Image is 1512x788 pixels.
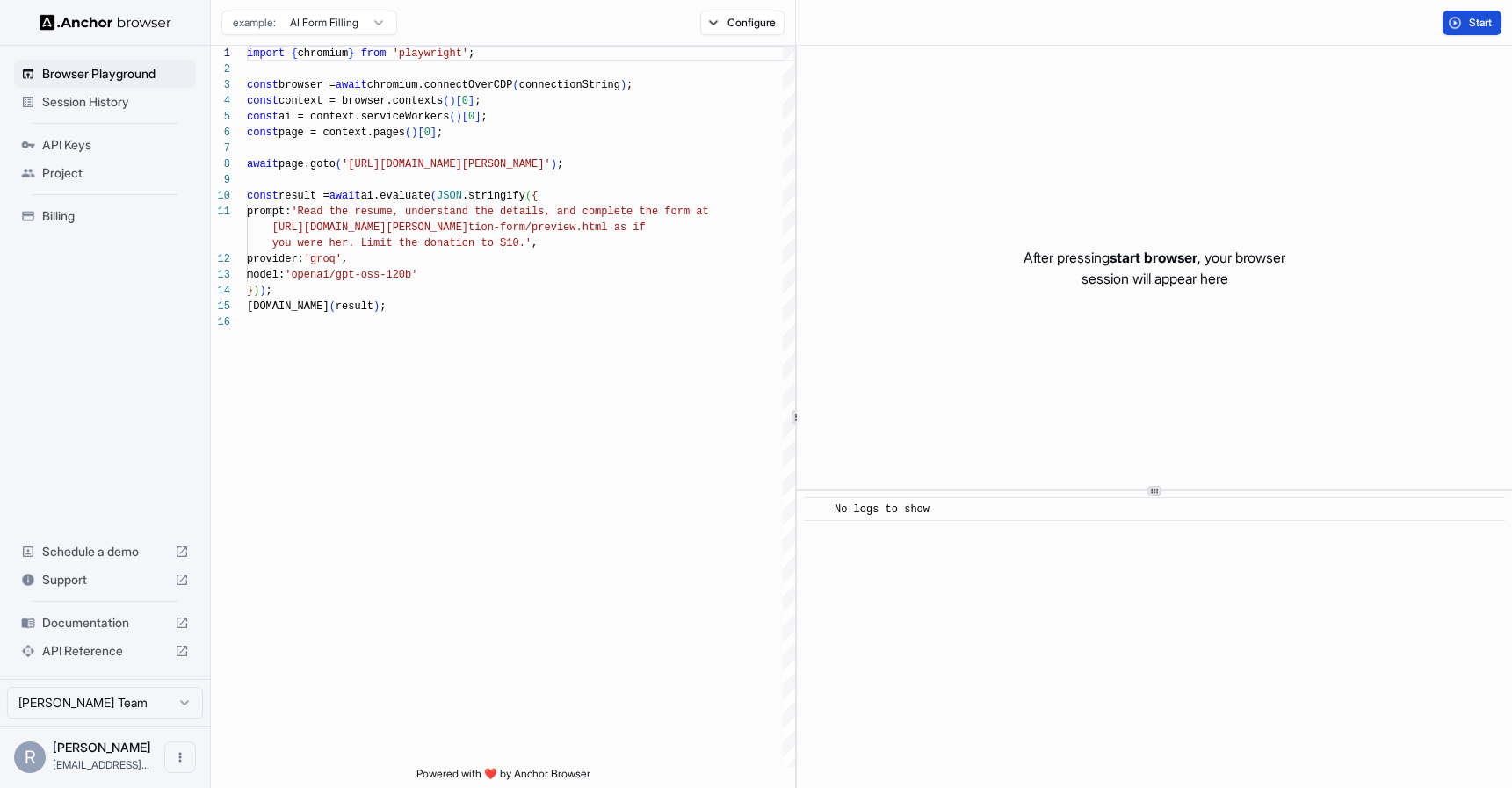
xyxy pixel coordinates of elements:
[813,501,821,518] span: ​
[336,79,367,91] span: await
[416,767,590,788] span: Powered with ❤️ by Anchor Browser
[462,111,468,123] span: [
[373,300,380,313] span: )
[405,127,411,139] span: (
[430,190,437,202] span: (
[437,190,462,202] span: JSON
[42,614,168,632] span: Documentation
[279,79,336,91] span: browser =
[211,172,230,188] div: 9
[247,206,291,218] span: prompt:
[40,14,171,31] img: Anchor Logo
[525,190,532,202] span: (
[259,285,265,297] span: )
[211,314,230,330] div: 16
[291,206,607,218] span: 'Read the resume, understand the details, and comp
[247,127,279,139] span: const
[393,47,468,60] span: 'playwright'
[211,77,230,93] div: 3
[211,299,230,314] div: 15
[211,267,230,283] div: 13
[468,47,474,60] span: ;
[266,285,272,297] span: ;
[474,95,481,107] span: ;
[835,503,930,516] span: No logs to show
[481,111,487,123] span: ;
[336,300,373,313] span: result
[211,156,230,172] div: 8
[298,47,349,60] span: chromium
[532,237,538,249] span: ,
[14,88,196,116] div: Session History
[532,190,538,202] span: {
[551,158,557,170] span: )
[42,207,189,225] span: Billing
[14,566,196,594] div: Support
[291,47,297,60] span: {
[468,95,474,107] span: ]
[211,283,230,299] div: 14
[247,253,304,265] span: provider:
[14,637,196,665] div: API Reference
[456,95,462,107] span: [
[1024,247,1285,289] p: After pressing , your browser session will appear here
[329,300,336,313] span: (
[14,60,196,88] div: Browser Playground
[14,538,196,566] div: Schedule a demo
[304,253,342,265] span: 'groq'
[468,221,646,234] span: tion-form/preview.html as if
[14,609,196,637] div: Documentation
[607,206,708,218] span: lete the form at
[272,221,468,234] span: [URL][DOMAIN_NAME][PERSON_NAME]
[14,131,196,159] div: API Keys
[279,158,336,170] span: page.goto
[53,740,151,755] span: Ross Meitei
[342,158,551,170] span: '[URL][DOMAIN_NAME][PERSON_NAME]'
[164,741,196,773] button: Open menu
[456,111,462,123] span: )
[211,141,230,156] div: 7
[512,79,518,91] span: (
[279,127,405,139] span: page = context.pages
[462,190,525,202] span: .stringify
[336,158,342,170] span: (
[1110,249,1197,266] span: start browser
[430,127,437,139] span: ]
[620,79,626,91] span: )
[253,285,259,297] span: )
[443,95,449,107] span: (
[626,79,633,91] span: ;
[462,95,468,107] span: 0
[247,111,279,123] span: const
[247,95,279,107] span: const
[247,47,285,60] span: import
[211,204,230,220] div: 11
[14,159,196,187] div: Project
[14,741,46,773] div: R
[417,127,423,139] span: [
[211,125,230,141] div: 6
[247,79,279,91] span: const
[449,111,455,123] span: (
[42,136,189,154] span: API Keys
[1469,16,1494,30] span: Start
[247,285,253,297] span: }
[42,65,189,83] span: Browser Playground
[247,190,279,202] span: const
[14,202,196,230] div: Billing
[519,79,620,91] span: connectionString
[285,269,417,281] span: 'openai/gpt-oss-120b'
[424,127,430,139] span: 0
[437,127,443,139] span: ;
[211,109,230,125] div: 5
[367,79,513,91] span: chromium.connectOverCDP
[233,16,276,30] span: example:
[42,164,189,182] span: Project
[557,158,563,170] span: ;
[411,127,417,139] span: )
[247,158,279,170] span: await
[211,251,230,267] div: 12
[211,188,230,204] div: 10
[329,190,361,202] span: await
[342,253,348,265] span: ,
